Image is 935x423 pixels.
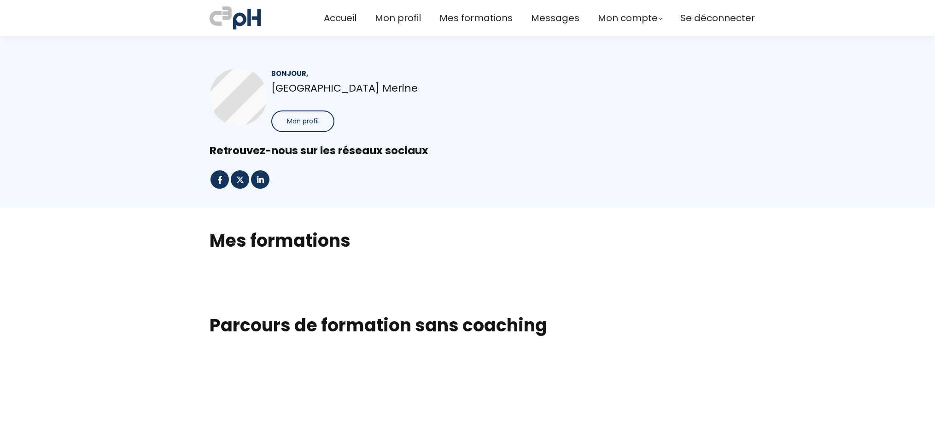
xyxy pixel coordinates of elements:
[210,5,261,31] img: a70bc7685e0efc0bd0b04b3506828469.jpeg
[531,11,579,26] a: Messages
[210,314,725,336] h1: Parcours de formation sans coaching
[375,11,421,26] a: Mon profil
[287,116,319,126] span: Mon profil
[439,11,513,26] a: Mes formations
[271,68,452,79] div: Bonjour,
[271,80,452,96] p: [GEOGRAPHIC_DATA] Merine
[598,11,658,26] span: Mon compte
[324,11,356,26] a: Accueil
[210,229,725,252] h2: Mes formations
[210,144,725,158] div: Retrouvez-nous sur les réseaux sociaux
[680,11,755,26] a: Se déconnecter
[271,110,334,132] button: Mon profil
